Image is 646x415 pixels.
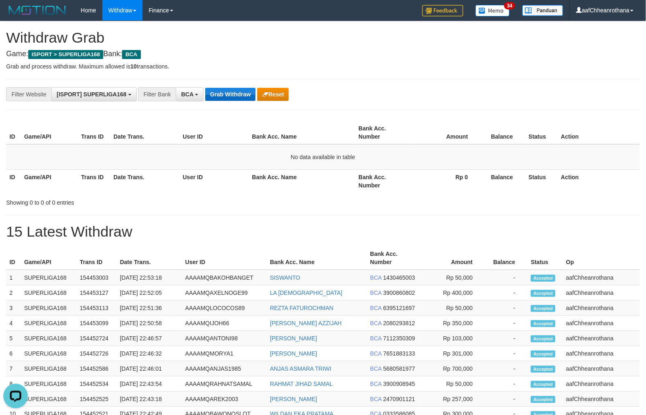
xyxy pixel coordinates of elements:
img: Button%20Memo.svg [476,5,510,16]
td: aafChheanrothana [563,285,640,301]
td: Rp 257,000 [421,392,485,407]
td: SUPERLIGA168 [21,316,77,331]
span: Copy 1430465003 to clipboard [383,274,415,281]
p: Grab and process withdraw. Maximum allowed is transactions. [6,62,640,71]
td: [DATE] 22:52:05 [117,285,182,301]
td: [DATE] 22:46:57 [117,331,182,346]
span: BCA [370,305,382,311]
td: SUPERLIGA168 [21,346,77,361]
th: Status [528,246,563,270]
td: 5 [6,331,21,346]
th: Trans ID [77,246,117,270]
td: 154452724 [77,331,117,346]
td: AAAAMQLOCOCOS89 [182,301,267,316]
th: Amount [413,121,481,144]
td: AAAAMQRAHNATSAMAL [182,376,267,392]
td: 154453113 [77,301,117,316]
th: ID [6,121,21,144]
td: AAAAMQBAKOHBANGET [182,270,267,285]
td: aafChheanrothana [563,301,640,316]
td: aafChheanrothana [563,270,640,285]
td: Rp 350,000 [421,316,485,331]
td: [DATE] 22:51:36 [117,301,182,316]
a: LA [DEMOGRAPHIC_DATA] [270,290,342,296]
th: Balance [485,246,528,270]
h4: Game: Bank: [6,50,640,58]
th: Balance [481,169,526,193]
th: Bank Acc. Number [355,169,412,193]
span: Accepted [531,320,555,327]
td: - [485,392,528,407]
td: [DATE] 22:46:01 [117,361,182,376]
td: 154453003 [77,270,117,285]
td: 8 [6,376,21,392]
td: aafChheanrothana [563,361,640,376]
span: Accepted [531,396,555,403]
h1: Withdraw Grab [6,30,640,46]
span: Copy 5680581977 to clipboard [383,365,415,372]
span: BCA [370,290,382,296]
td: - [485,376,528,392]
th: Bank Acc. Name [249,169,355,193]
td: aafChheanrothana [563,376,640,392]
span: Accepted [531,351,555,358]
th: Trans ID [78,121,110,144]
td: aafChheanrothana [563,331,640,346]
button: BCA [176,87,204,101]
td: aafChheanrothana [563,316,640,331]
td: [DATE] 22:50:58 [117,316,182,331]
td: aafChheanrothana [563,346,640,361]
th: Game/API [21,121,78,144]
td: Rp 50,000 [421,270,485,285]
span: Copy 3900860802 to clipboard [383,290,415,296]
div: Filter Bank [138,87,176,101]
th: Bank Acc. Name [249,121,355,144]
span: Copy 3900908945 to clipboard [383,381,415,387]
a: REZTA FATUROCHMAN [270,305,333,311]
td: Rp 700,000 [421,361,485,376]
td: 6 [6,346,21,361]
img: MOTION_logo.png [6,4,68,16]
td: Rp 400,000 [421,285,485,301]
img: panduan.png [522,5,563,16]
span: Accepted [531,275,555,282]
th: Bank Acc. Number [355,121,412,144]
th: Action [558,169,640,193]
span: Accepted [531,290,555,297]
td: - [485,270,528,285]
span: BCA [370,396,382,402]
td: 154453099 [77,316,117,331]
th: Game/API [21,246,77,270]
th: Balance [481,121,526,144]
a: ANJAS ASMARA TRIWI [270,365,331,372]
th: Bank Acc. Number [367,246,421,270]
span: Accepted [531,305,555,312]
td: - [485,285,528,301]
a: [PERSON_NAME] AZZIJAH [270,320,342,326]
td: No data available in table [6,144,640,170]
th: Trans ID [78,169,110,193]
span: 34 [504,2,515,9]
th: Status [526,121,558,144]
td: aafChheanrothana [563,392,640,407]
td: - [485,346,528,361]
div: Showing 0 to 0 of 0 entries [6,195,263,207]
div: Filter Website [6,87,51,101]
th: Game/API [21,169,78,193]
td: Rp 50,000 [421,376,485,392]
td: AAAAMQANJAS1985 [182,361,267,376]
td: 154452726 [77,346,117,361]
td: 154452525 [77,392,117,407]
td: - [485,301,528,316]
td: 7 [6,361,21,376]
span: BCA [370,274,382,281]
th: Date Trans. [110,169,179,193]
a: SISWANTO [270,274,300,281]
th: Amount [421,246,485,270]
span: Copy 6395121697 to clipboard [383,305,415,311]
strong: 10 [130,63,137,70]
span: BCA [370,381,382,387]
th: Status [526,169,558,193]
span: ISPORT > SUPERLIGA168 [28,50,103,59]
td: - [485,316,528,331]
